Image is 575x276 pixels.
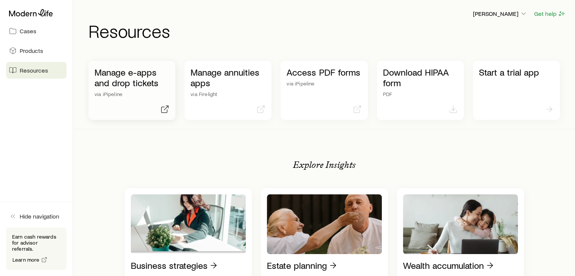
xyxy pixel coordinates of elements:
[191,91,265,97] p: via Firelight
[131,194,246,254] img: Business strategies
[95,91,169,97] p: via iPipeline
[534,9,566,18] button: Get help
[6,42,67,59] a: Products
[95,67,169,88] p: Manage e-apps and drop tickets
[6,62,67,79] a: Resources
[479,67,554,78] p: Start a trial app
[12,234,60,252] p: Earn cash rewards for advisor referrals.
[12,257,40,262] span: Learn more
[377,61,464,120] a: Download HIPAA formPDF
[6,23,67,39] a: Cases
[473,10,527,17] p: [PERSON_NAME]
[383,91,458,97] p: PDF
[403,194,518,254] img: Wealth accumulation
[267,260,327,271] p: Estate planning
[403,260,484,271] p: Wealth accumulation
[88,22,566,40] h1: Resources
[6,208,67,225] button: Hide navigation
[287,67,361,78] p: Access PDF forms
[383,67,458,88] p: Download HIPAA form
[20,212,59,220] span: Hide navigation
[20,67,48,74] span: Resources
[191,67,265,88] p: Manage annuities apps
[20,27,36,35] span: Cases
[267,194,382,254] img: Estate planning
[473,9,528,19] button: [PERSON_NAME]
[287,81,361,87] p: via iPipeline
[131,260,208,271] p: Business strategies
[6,228,67,270] div: Earn cash rewards for advisor referrals.Learn more
[293,160,356,170] p: Explore Insights
[20,47,43,54] span: Products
